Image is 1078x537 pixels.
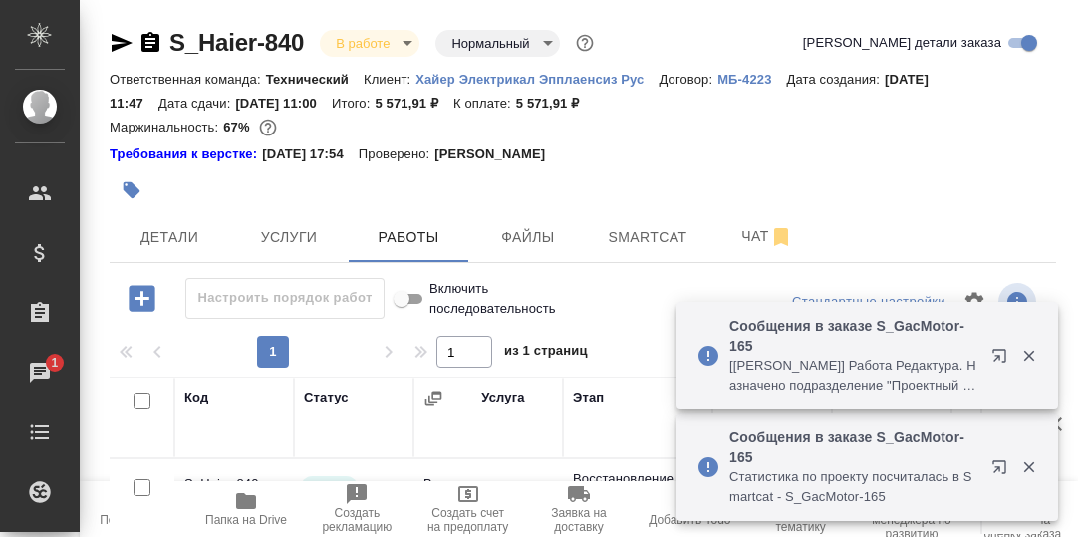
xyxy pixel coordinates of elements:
button: Папка на Drive [190,481,301,537]
p: Сдан [313,477,346,497]
p: [DATE] 11:00 [235,96,332,111]
div: Этап [573,388,604,407]
div: split button [787,287,950,318]
p: Проверено: [359,144,435,164]
span: Добавить Todo [649,513,730,527]
button: 1518.83 RUB; [255,115,281,140]
p: Дата сдачи: [158,96,235,111]
span: Пересчитать [100,513,170,527]
div: В работе [320,30,419,57]
span: Посмотреть информацию [998,283,1040,321]
a: Требования к верстке: [110,144,262,164]
button: Добавить работу [115,278,169,319]
span: Заявка на доставку [535,506,622,534]
span: 1 [39,353,70,373]
button: Сгруппировать [423,389,443,408]
span: Детали [122,225,217,250]
p: Дата создания: [787,72,885,87]
button: Нормальный [445,35,535,52]
button: Заявка на доставку [523,481,634,537]
td: S_Haier-840-WK-013 [174,464,294,534]
a: МБ-4223 [717,70,786,87]
p: [DATE] 17:54 [262,144,359,164]
span: Папка на Drive [205,513,287,527]
span: Создать рекламацию [314,506,401,534]
button: Закрыть [1008,347,1049,365]
span: [PERSON_NAME] детали заказа [803,33,1001,53]
a: 1 [5,348,75,398]
button: Открыть в новой вкладке [979,336,1027,384]
span: Smartcat [600,225,695,250]
button: Создать счет на предоплату [412,481,523,537]
p: Восстановление сложного макета с част... [573,469,702,529]
a: Хайер Электрикал Эпплаенсиз Рус [415,70,659,87]
p: 67% [223,120,254,134]
p: Технический [266,72,364,87]
p: Ответственная команда: [110,72,266,87]
span: из 1 страниц [504,339,588,368]
p: 5 571,91 ₽ [516,96,595,111]
button: Добавить тэг [110,168,153,212]
p: Хайер Электрикал Эпплаенсиз Рус [415,72,659,87]
span: Чат [719,224,815,249]
button: В работе [330,35,396,52]
p: Договор: [659,72,717,87]
div: Услуга [481,388,524,407]
p: Сообщения в заказе S_GacMotor-165 [729,316,978,356]
button: Скопировать ссылку [138,31,162,55]
p: Клиент: [364,72,415,87]
span: Услуги [241,225,337,250]
span: Настроить таблицу [950,278,998,326]
span: Создать счет на предоплату [424,506,511,534]
div: Код [184,388,208,407]
button: Создать рекламацию [302,481,412,537]
button: Доп статусы указывают на важность/срочность заказа [572,30,598,56]
p: 5 571,91 ₽ [375,96,453,111]
button: Пересчитать [80,481,190,537]
p: [PERSON_NAME] [434,144,560,164]
span: Файлы [480,225,576,250]
button: Добавить Todo [635,481,745,537]
p: Маржинальность: [110,120,223,134]
button: Скопировать ссылку для ЯМессенджера [110,31,134,55]
div: Менеджер проверил работу исполнителя, передает ее на следующий этап [299,474,404,501]
p: Cтатистика по проекту посчиталась в Smartcat - S_GacMotor-165 [729,467,978,507]
a: S_Haier-840 [169,29,304,56]
p: МБ-4223 [717,72,786,87]
p: Сообщения в заказе S_GacMotor-165 [729,427,978,467]
button: Закрыть [1008,458,1049,476]
button: Открыть в новой вкладке [979,447,1027,495]
p: Итого: [332,96,375,111]
span: Работы [361,225,456,250]
div: В работе [435,30,559,57]
p: [[PERSON_NAME]] Работа Редактура. Назначено подразделение "Проектный офис" [729,356,978,396]
p: К оплате: [453,96,516,111]
div: Статус [304,388,349,407]
td: Восстановление сложного макета... [413,464,563,534]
